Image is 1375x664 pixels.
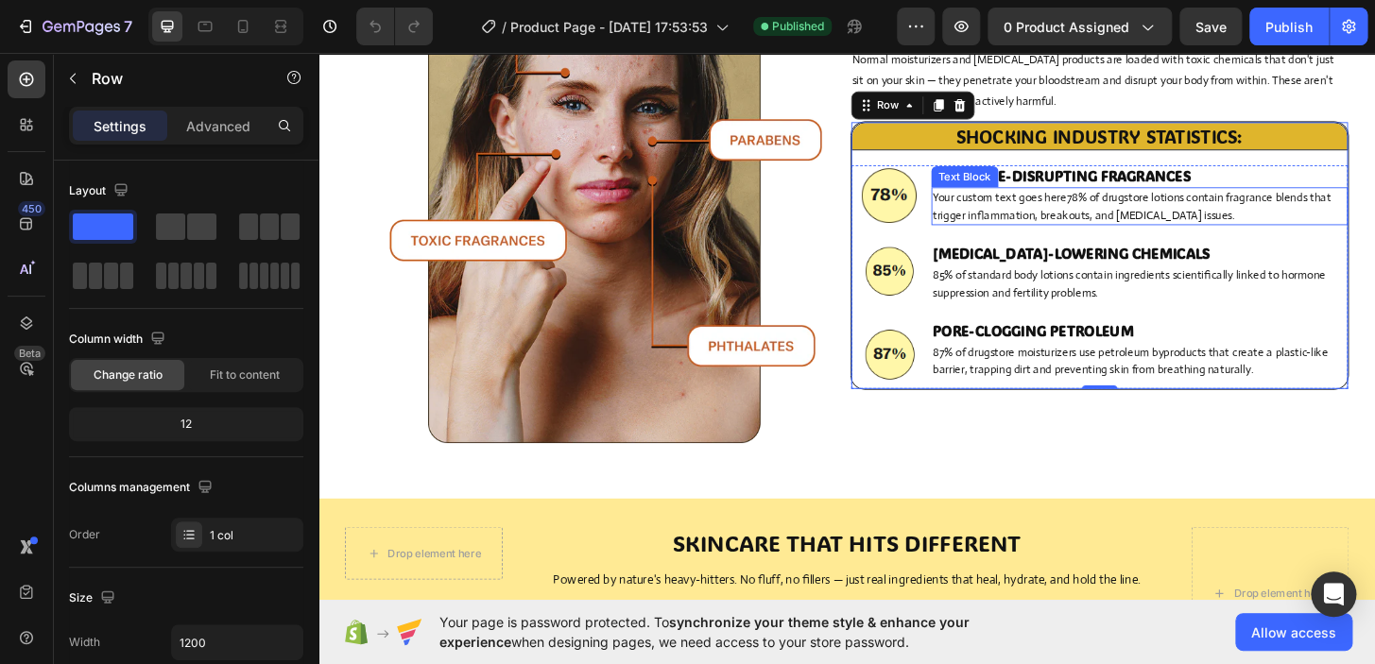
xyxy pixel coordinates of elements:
[172,625,302,659] input: Auto
[75,532,175,547] div: Drop element here
[14,346,45,361] div: Beta
[1311,571,1356,617] div: Open Intercom Messenger
[186,116,250,136] p: Advanced
[772,18,824,35] span: Published
[581,295,644,357] img: gempages_563242192240378675-6424653d-2980-4456-a9b4-95de7f248b2e.png
[658,289,1105,313] h2: PORE-CLOGGING PETROLEUM
[439,614,970,650] span: synchronize your theme style & enhance your experience
[73,411,300,437] div: 12
[662,127,726,144] div: Text Block
[1179,8,1242,45] button: Save
[92,67,252,90] p: Row
[1004,17,1129,37] span: 0 product assigned
[18,201,45,216] div: 450
[230,557,903,577] p: Powered by nature's heavy-hitters. No fluff, no fillers — just real ingredients that heal, hydrat...
[1195,19,1227,35] span: Save
[581,125,644,187] img: gempages_563242192240378675-47a23477-18ab-4de3-bb89-b4481bf92ff2.png
[988,8,1172,45] button: 0 product assigned
[228,511,905,546] h2: SKINCARE THAT HITS DIFFERENT
[69,179,132,204] div: Layout
[1235,613,1352,651] button: Allow access
[356,8,433,45] div: Undo/Redo
[318,51,1375,603] iframe: Design area
[8,8,141,45] button: 7
[595,50,627,67] div: Row
[439,612,1043,652] span: Your page is password protected. To when designing pages, we need access to your store password.
[69,327,169,352] div: Column width
[660,148,1103,185] p: Your custom text goes here78% of drugstore lotions contain fragrance blends that trigger inflamma...
[658,206,1105,230] h2: [MEDICAL_DATA]-LOWERING CHEMICALS
[658,123,1105,146] h2: HORMONE-DISRUPTING FRAGRANCES
[1265,17,1313,37] div: Publish
[982,574,1082,589] div: Drop element here
[573,77,1104,106] h2: SHOCKING INDUSTRY STATISTICS:
[502,17,507,37] span: /
[69,586,119,611] div: Size
[124,15,132,38] p: 7
[210,527,299,544] div: 1 col
[660,315,1103,351] p: 87% of drugstore moisturizers use petroleum byproducts that create a plastic-like barrier, trappi...
[210,366,280,383] span: Fit to content
[94,366,163,383] span: Change ratio
[69,634,100,651] div: Width
[94,116,146,136] p: Settings
[69,475,216,501] div: Columns management
[510,17,708,37] span: Product Page - [DATE] 17:53:53
[69,526,100,543] div: Order
[1251,622,1336,642] span: Allow access
[581,207,644,269] img: gempages_563242192240378675-0e5c6023-0d5f-45a5-8398-37fa396baef8.png
[660,231,1103,268] p: 85% of standard body lotions contain ingredients scientifically linked to hormone suppression and...
[1249,8,1329,45] button: Publish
